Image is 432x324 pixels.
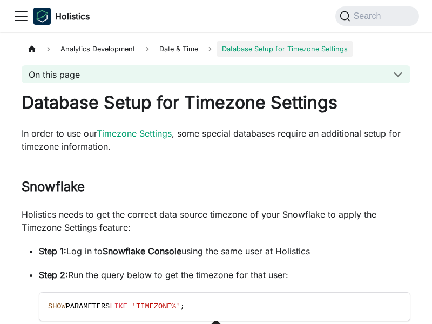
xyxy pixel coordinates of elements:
[33,8,90,25] a: HolisticsHolisticsHolistics
[180,302,185,310] span: ;
[48,302,66,310] span: SHOW
[13,8,29,24] button: Toggle navigation bar
[22,127,410,153] p: In order to use our , some special databases require an additional setup for timezone information.
[39,269,68,280] strong: Step 2:
[33,8,51,25] img: Holistics
[39,246,66,256] strong: Step 1:
[55,10,90,23] b: Holistics
[22,208,410,234] p: Holistics needs to get the correct data source timezone of your Snowflake to apply the Timezone S...
[132,302,180,310] span: 'TIMEZONE%'
[22,65,410,83] button: On this page
[22,41,410,57] nav: Breadcrumbs
[22,41,42,57] a: Home page
[22,179,410,199] h2: Snowflake
[350,11,388,21] span: Search
[97,128,172,139] a: Timezone Settings
[66,302,110,310] span: PARAMETERS
[39,268,410,281] p: Run the query below to get the timezone for that user:
[22,92,410,113] h1: Database Setup for Timezone Settings
[39,245,410,258] p: Log in to using the same user at Holistics
[110,302,127,310] span: LIKE
[154,41,204,57] span: Date & Time
[55,41,140,57] span: Analytics Development
[103,246,181,256] strong: Snowflake Console
[335,6,419,26] button: Search (Command+K)
[217,41,353,57] span: Database Setup for Timezone Settings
